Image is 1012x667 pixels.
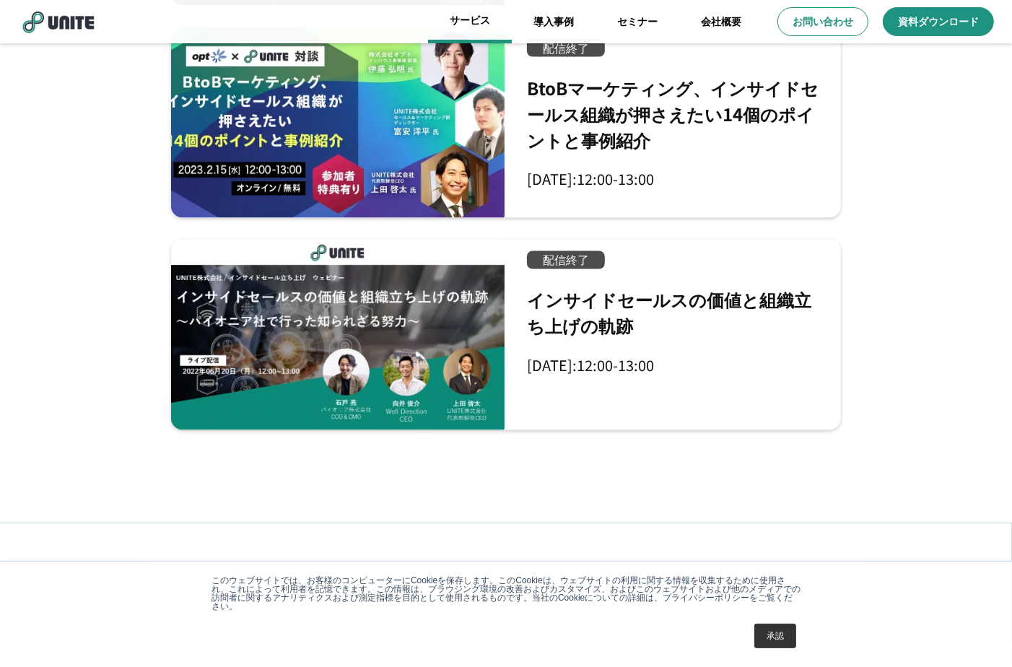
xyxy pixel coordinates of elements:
[883,7,994,36] a: 資料ダウンロード
[211,576,801,611] p: このウェブサイトでは、お客様のコンピューターにCookieを保存します。このCookieは、ウェブサイトの利用に関する情報を収集するために使用され、これによって利用者を記憶できます。この情報は、...
[940,598,1012,667] iframe: Chat Widget
[940,598,1012,667] div: チャットウィジェット
[527,357,654,375] p: [DATE]:12:00-13:00
[527,251,605,269] p: 配信終了
[898,14,979,29] p: 資料ダウンロード
[527,39,605,57] p: 配信終了
[777,7,868,36] a: お問い合わせ
[527,171,654,188] p: [DATE]:12:00-13:00
[793,14,853,29] p: お問い合わせ
[527,75,829,153] p: BtoBマーケティング、インサイドセールス組織が押さえたい14個のポイントと事例紹介
[754,624,796,648] a: 承認
[527,287,829,339] p: インサイドセールスの価値と組織立ち上げの軌跡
